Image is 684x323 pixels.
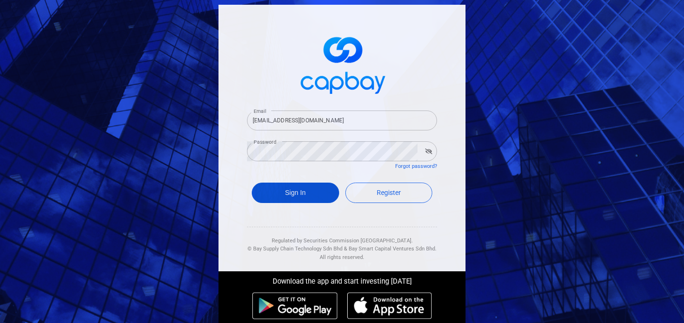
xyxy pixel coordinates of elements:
div: Regulated by Securities Commission [GEOGRAPHIC_DATA]. & All rights reserved. [247,227,437,262]
img: logo [294,28,389,99]
label: Email [254,108,266,115]
img: android [252,292,338,320]
img: ios [347,292,432,320]
button: Sign In [252,183,339,203]
span: Register [377,189,401,196]
div: Download the app and start investing [DATE] [211,271,473,287]
a: Register [345,183,433,203]
label: Password [254,138,276,146]
span: Bay Smart Capital Ventures Sdn Bhd. [349,246,437,252]
a: Forgot password? [395,163,437,169]
span: © Bay Supply Chain Technology Sdn Bhd [247,246,342,252]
